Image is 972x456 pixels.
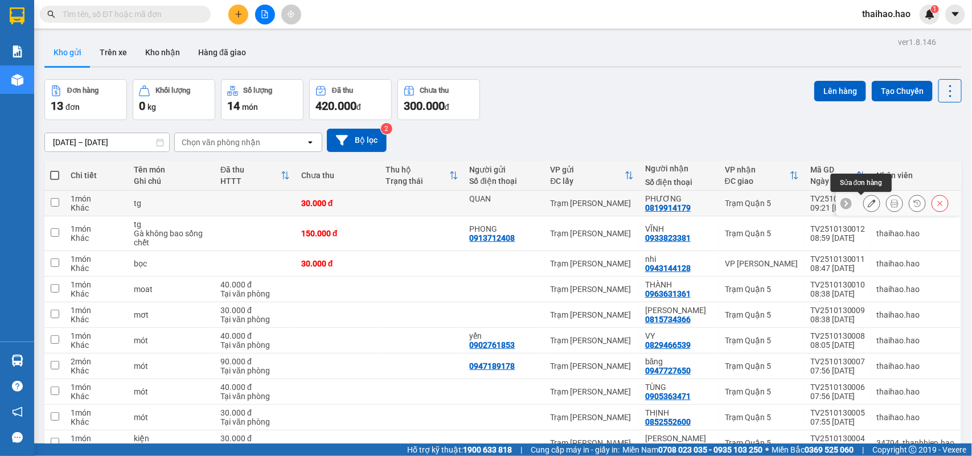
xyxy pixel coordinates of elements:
img: warehouse-icon [11,355,23,367]
span: 14 [227,99,240,113]
div: mơt [134,310,209,319]
button: Bộ lọc [327,129,387,152]
div: Trạm [PERSON_NAME] [550,387,634,396]
div: Đã thu [220,165,281,174]
div: thaihao.hao [877,229,955,238]
div: tg [134,199,209,208]
div: Đã thu [332,87,353,95]
div: mót [134,361,209,371]
div: PHONG [470,224,539,233]
div: 0947189178 [470,361,515,371]
div: TV2510130009 [810,306,866,315]
div: Tên món [134,165,209,174]
div: TV2510130010 [810,280,866,289]
button: Chưa thu300.000đ [397,79,480,120]
div: moat [134,285,209,294]
div: VP nhận [725,165,790,174]
div: Trạm Quận 5 [725,361,799,371]
div: Ghi chú [134,176,209,186]
span: 420.000 [315,99,356,113]
span: Miền Bắc [772,443,854,456]
div: thaihao.hao [877,259,955,268]
div: Tại văn phòng [220,315,290,324]
div: băng [645,357,713,366]
div: Chưa thu [301,171,374,180]
button: Trên xe [91,39,136,66]
span: | [862,443,864,456]
span: kg [147,102,156,112]
div: VY [645,331,713,340]
div: thaihao.hao [877,361,955,371]
span: search [47,10,55,18]
div: bọc [134,259,209,268]
div: 30.000 đ [220,408,290,417]
div: Chọn văn phòng nhận [182,137,260,148]
div: mót [134,387,209,396]
div: 30.000 đ [301,199,374,208]
div: 07:56 [DATE] [810,392,866,401]
div: Chi tiết [71,171,122,180]
div: 90.000 đ [220,357,290,366]
input: Tìm tên, số ĐT hoặc mã đơn [63,8,197,20]
div: Tại văn phòng [220,443,290,452]
div: Khác [71,233,122,243]
li: Hotline: 02839552959 [106,42,476,56]
div: 1 món [71,254,122,264]
div: Trạm [PERSON_NAME] [550,259,634,268]
div: Tại văn phòng [220,392,290,401]
div: 08:38 [DATE] [810,315,866,324]
span: question-circle [12,381,23,392]
div: Sửa đơn hàng [831,174,892,192]
button: Kho nhận [136,39,189,66]
sup: 1 [931,5,939,13]
div: ĐC lấy [550,176,625,186]
div: Khác [71,203,122,212]
div: Trạm [PERSON_NAME] [550,310,634,319]
div: VĨNH [645,224,713,233]
div: 1 món [71,194,122,203]
div: 09:21 [DATE] [810,203,866,212]
div: 0829466539 [645,340,691,350]
div: Tại văn phòng [220,289,290,298]
button: plus [228,5,248,24]
th: Toggle SortBy [380,161,464,191]
div: 150.000 đ [301,229,374,238]
div: TV2510130012 [810,224,866,233]
div: Trạm [PERSON_NAME] [550,285,634,294]
th: Toggle SortBy [719,161,805,191]
div: Trạm [PERSON_NAME] [550,413,634,422]
div: Người nhận [645,164,713,173]
div: Số lượng [244,87,273,95]
div: Khối lượng [155,87,190,95]
div: 0852552600 [645,417,691,426]
div: ĐC giao [725,176,790,186]
div: 08:05 [DATE] [810,340,866,350]
span: đơn [65,102,80,112]
div: kiện [134,434,209,443]
div: PHƯƠNG [645,194,713,203]
span: | [520,443,522,456]
div: thaihao.hao [877,310,955,319]
div: Thu hộ [385,165,449,174]
div: Khác [71,315,122,324]
div: Trạm Quận 5 [725,387,799,396]
button: caret-down [945,5,965,24]
img: logo-vxr [10,7,24,24]
div: DIỆU HIỀN [645,434,713,443]
div: Trạm [PERSON_NAME] [550,361,634,371]
div: Trạm Quận 5 [725,438,799,447]
div: 0947727650 [645,366,691,375]
div: Nhân viên [877,171,955,180]
sup: 2 [381,123,392,134]
div: Chưa thu [420,87,449,95]
div: 1 món [71,408,122,417]
div: 40.000 đ [220,383,290,392]
span: đ [356,102,361,112]
div: Sửa đơn hàng [863,195,880,212]
div: 0902761853 [470,340,515,350]
div: mót [134,336,209,345]
span: copyright [909,446,917,454]
span: thaihao.hao [853,7,920,21]
div: Tại văn phòng [220,340,290,350]
img: logo.jpg [14,14,71,71]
